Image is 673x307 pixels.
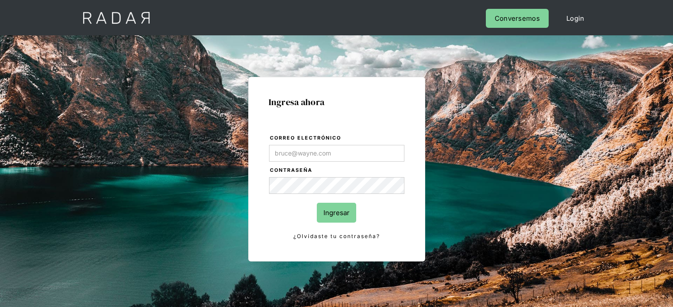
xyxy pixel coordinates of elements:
label: Contraseña [270,166,404,175]
a: Login [558,9,593,28]
input: Ingresar [317,203,356,223]
form: Login Form [269,133,405,241]
a: ¿Olvidaste tu contraseña? [269,231,404,241]
input: bruce@wayne.com [269,145,404,162]
label: Correo electrónico [270,134,404,143]
a: Conversemos [486,9,549,28]
h1: Ingresa ahora [269,97,405,107]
